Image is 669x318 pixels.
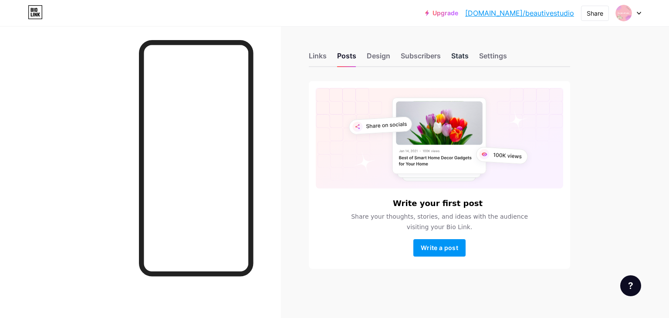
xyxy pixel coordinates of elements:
[615,5,632,21] img: Naruto Nikolov
[337,51,356,66] div: Posts
[367,51,390,66] div: Design
[421,244,458,251] span: Write a post
[425,10,458,17] a: Upgrade
[393,199,483,208] h6: Write your first post
[587,9,603,18] div: Share
[401,51,441,66] div: Subscribers
[309,51,327,66] div: Links
[465,8,574,18] a: [DOMAIN_NAME]/beautivestudio
[341,211,538,232] span: Share your thoughts, stories, and ideas with the audience visiting your Bio Link.
[413,239,466,257] button: Write a post
[451,51,469,66] div: Stats
[479,51,507,66] div: Settings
